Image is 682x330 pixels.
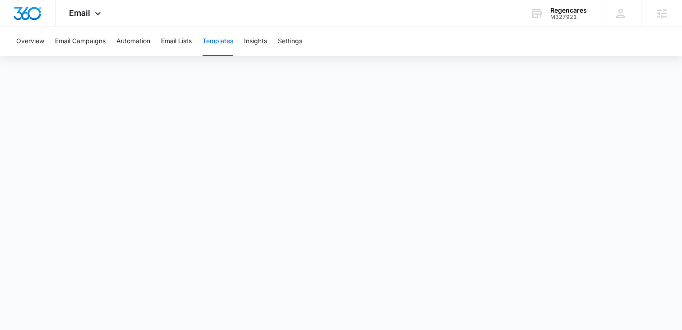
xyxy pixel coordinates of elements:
button: Settings [278,27,302,56]
button: Email Lists [161,27,192,56]
button: Overview [16,27,44,56]
button: Email Campaigns [55,27,106,56]
button: Automation [116,27,150,56]
div: account name [550,7,587,14]
div: account id [550,14,587,20]
button: Insights [244,27,267,56]
button: Templates [203,27,233,56]
span: Email [69,8,90,18]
